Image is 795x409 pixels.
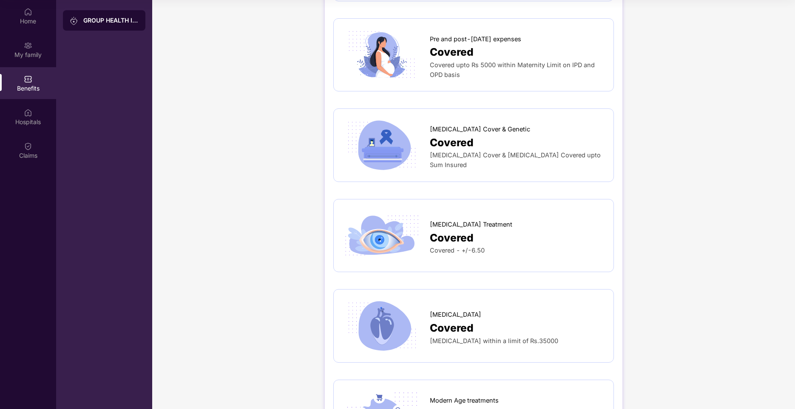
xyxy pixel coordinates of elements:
span: Pre and post-[DATE] expenses [430,34,521,44]
span: Covered [430,44,474,60]
span: [MEDICAL_DATA] Cover & Genetic [430,125,530,134]
img: svg+xml;base64,PHN2ZyBpZD0iQ2xhaW0iIHhtbG5zPSJodHRwOi8vd3d3LnczLm9yZy8yMDAwL3N2ZyIgd2lkdGg9IjIwIi... [24,142,32,151]
img: svg+xml;base64,PHN2ZyB3aWR0aD0iMjAiIGhlaWdodD0iMjAiIHZpZXdCb3g9IjAgMCAyMCAyMCIgZmlsbD0ibm9uZSIgeG... [70,17,78,25]
span: Covered upto Rs 5000 within Maternity Limit on IPD and OPD basis [430,61,595,78]
img: icon [342,298,422,353]
span: Covered [430,134,474,151]
img: icon [342,117,422,173]
img: svg+xml;base64,PHN2ZyBpZD0iQmVuZWZpdHMiIHhtbG5zPSJodHRwOi8vd3d3LnczLm9yZy8yMDAwL3N2ZyIgd2lkdGg9Ij... [24,75,32,83]
img: icon [342,208,422,263]
img: svg+xml;base64,PHN2ZyBpZD0iSG9zcGl0YWxzIiB4bWxucz0iaHR0cDovL3d3dy53My5vcmcvMjAwMC9zdmciIHdpZHRoPS... [24,108,32,117]
img: svg+xml;base64,PHN2ZyB3aWR0aD0iMjAiIGhlaWdodD0iMjAiIHZpZXdCb3g9IjAgMCAyMCAyMCIgZmlsbD0ibm9uZSIgeG... [24,41,32,50]
img: icon [342,27,422,82]
span: [MEDICAL_DATA] [430,310,481,320]
span: Covered [430,230,474,246]
img: svg+xml;base64,PHN2ZyBpZD0iSG9tZSIgeG1sbnM9Imh0dHA6Ly93d3cudzMub3JnLzIwMDAvc3ZnIiB3aWR0aD0iMjAiIG... [24,8,32,16]
span: Modern Age treatments [430,396,499,406]
span: Covered [430,320,474,336]
span: [MEDICAL_DATA] within a limit of Rs.35000 [430,337,558,344]
div: GROUP HEALTH INSURANCE [83,16,139,25]
span: [MEDICAL_DATA] Treatment [430,220,512,230]
span: [MEDICAL_DATA] Cover & [MEDICAL_DATA] Covered upto Sum Insured [430,151,601,168]
span: Covered - +/-6.50 [430,247,485,254]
